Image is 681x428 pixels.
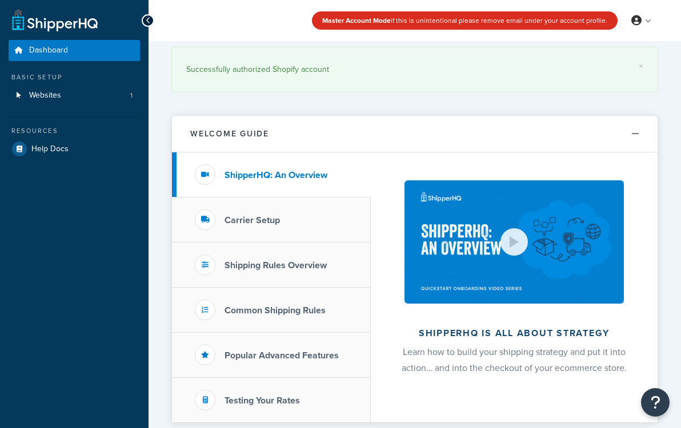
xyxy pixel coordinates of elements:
[172,116,658,152] button: Welcome Guide
[31,144,69,154] span: Help Docs
[401,328,627,338] h2: ShipperHQ is all about strategy
[130,91,133,100] span: 1
[322,15,391,26] strong: Master Account Mode
[404,180,624,304] img: ShipperHQ is all about strategy
[641,388,670,417] button: Open Resource Center
[29,91,61,100] span: Websites
[9,126,140,136] div: Resources
[225,350,339,361] h3: Popular Advanced Features
[186,62,643,78] div: Successfully authorized Shopify account
[190,130,269,138] h2: Welcome Guide
[9,85,140,106] a: Websites1
[225,170,327,180] h3: ShipperHQ: An Overview
[9,85,140,106] li: Websites
[639,62,643,71] a: ×
[225,305,326,316] h3: Common Shipping Rules
[9,40,140,61] a: Dashboard
[9,139,140,159] a: Help Docs
[9,72,140,82] div: Basic Setup
[225,260,327,270] h3: Shipping Rules Overview
[29,46,68,55] span: Dashboard
[225,215,280,225] h3: Carrier Setup
[402,345,627,374] span: Learn how to build your shipping strategy and put it into action… and into the checkout of your e...
[225,395,300,406] h3: Testing Your Rates
[312,11,618,30] div: If this is unintentional please remove email under your account profile.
